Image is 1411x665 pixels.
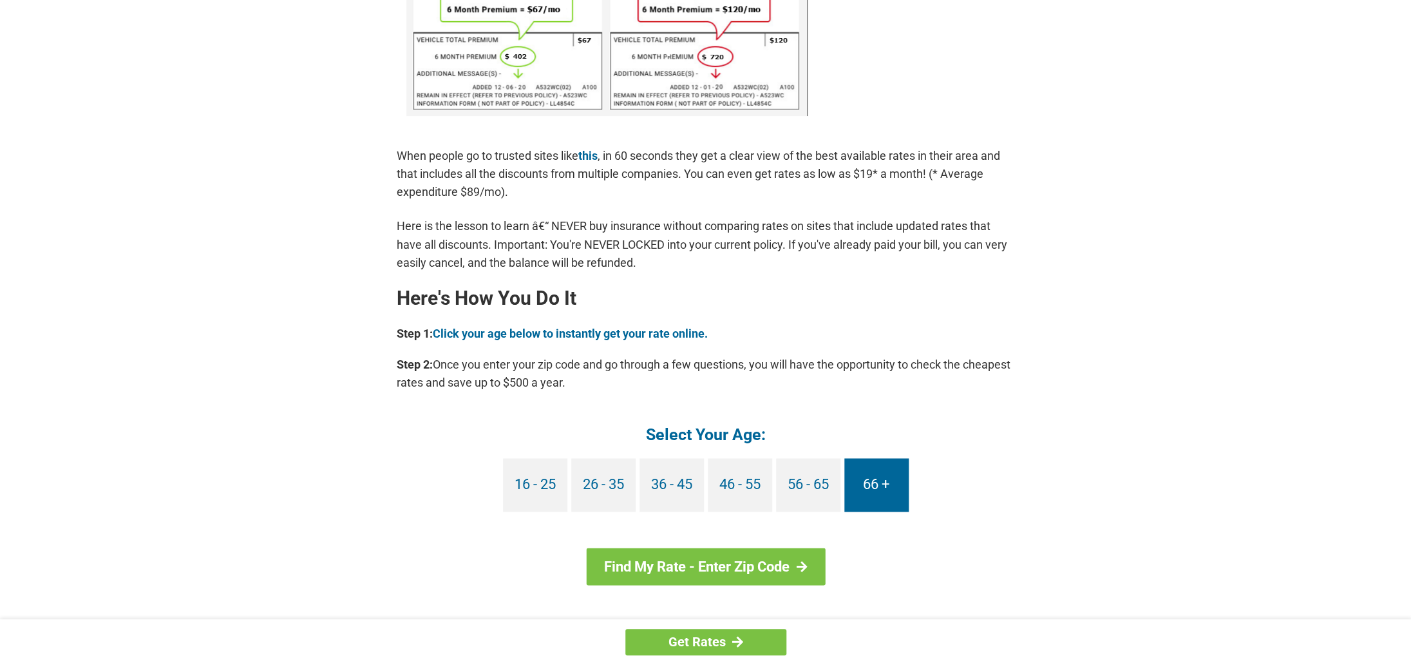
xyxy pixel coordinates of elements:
a: 36 - 45 [639,458,704,512]
a: Find My Rate - Enter Zip Code [586,548,825,585]
a: this [578,149,598,162]
b: Step 1: [397,327,433,340]
a: Get Rates [625,629,786,655]
h2: Here's How You Do It [397,288,1015,309]
a: 16 - 25 [503,458,567,512]
b: Step 2: [397,358,433,371]
a: 46 - 55 [708,458,772,512]
a: Click your age below to instantly get your rate online. [433,327,708,340]
p: Here is the lesson to learn â€“ NEVER buy insurance without comparing rates on sites that include... [397,217,1015,271]
a: 26 - 35 [571,458,636,512]
h4: Select Your Age: [397,424,1015,445]
a: 66 + [844,458,909,512]
a: 56 - 65 [776,458,840,512]
p: Once you enter your zip code and go through a few questions, you will have the opportunity to che... [397,356,1015,392]
p: When people go to trusted sites like , in 60 seconds they get a clear view of the best available ... [397,147,1015,201]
